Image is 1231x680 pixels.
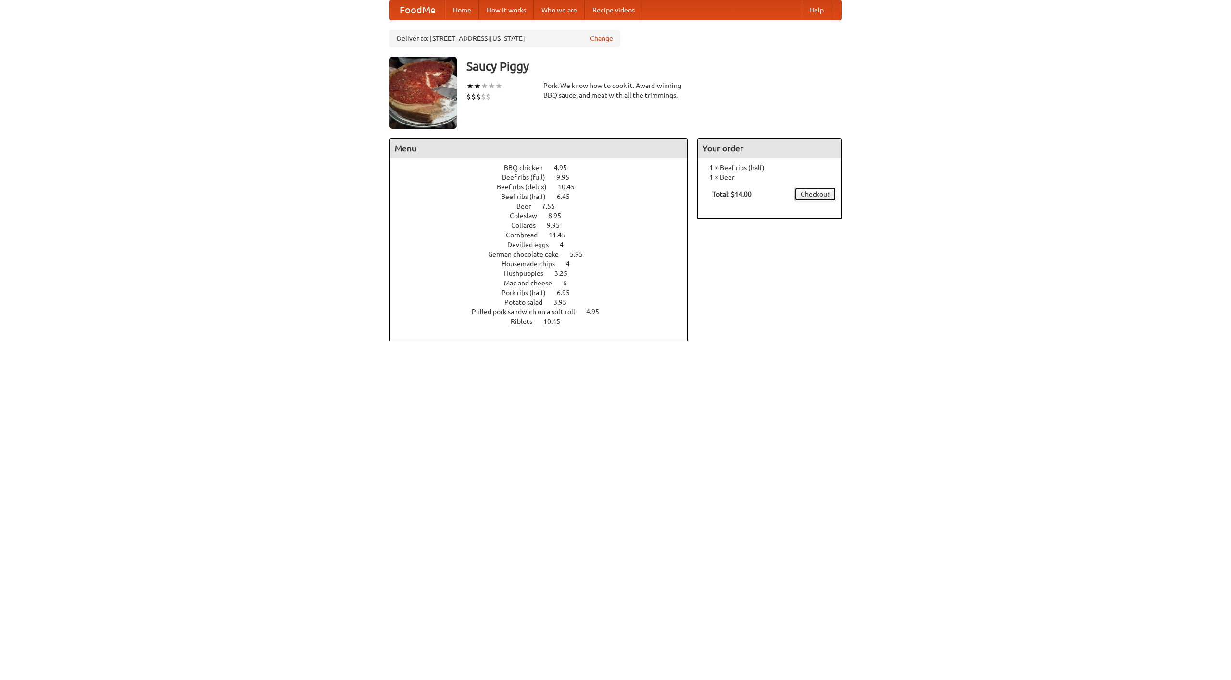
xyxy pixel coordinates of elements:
span: Coleslaw [510,212,547,220]
span: Potato salad [504,298,552,306]
li: $ [476,91,481,102]
h4: Menu [390,139,687,158]
a: How it works [479,0,534,20]
a: Change [590,34,613,43]
a: Coleslaw 8.95 [510,212,579,220]
a: Beef ribs (full) 9.95 [502,173,587,181]
span: 10.45 [543,318,570,325]
span: Beef ribs (full) [502,173,555,181]
span: 6 [563,279,577,287]
a: Devilled eggs 4 [507,241,581,248]
span: 4.95 [554,164,577,172]
span: Collards [511,222,545,229]
span: 4 [560,241,573,248]
span: Pork ribs (half) [502,289,555,297]
a: Pork ribs (half) 6.95 [502,289,588,297]
a: Beef ribs (half) 6.45 [501,193,588,200]
a: Cornbread 11.45 [506,231,583,239]
a: Who we are [534,0,585,20]
li: $ [471,91,476,102]
a: Housemade chips 4 [502,260,588,268]
span: Beer [516,202,540,210]
span: BBQ chicken [504,164,553,172]
img: angular.jpg [389,57,457,129]
span: Pulled pork sandwich on a soft roll [472,308,585,316]
a: German chocolate cake 5.95 [488,250,601,258]
a: FoodMe [390,0,445,20]
li: $ [486,91,490,102]
div: Deliver to: [STREET_ADDRESS][US_STATE] [389,30,620,47]
h3: Saucy Piggy [466,57,842,76]
li: 1 × Beer [703,173,836,182]
span: Beef ribs (delux) [497,183,556,191]
a: Collards 9.95 [511,222,578,229]
li: ★ [495,81,502,91]
span: Beef ribs (half) [501,193,555,200]
a: BBQ chicken 4.95 [504,164,585,172]
span: 8.95 [548,212,571,220]
span: 3.25 [554,270,577,277]
a: Help [802,0,831,20]
li: $ [466,91,471,102]
span: Devilled eggs [507,241,558,248]
span: 4.95 [586,308,609,316]
span: 11.45 [549,231,575,239]
li: 1 × Beef ribs (half) [703,163,836,173]
span: 6.95 [557,289,579,297]
a: Home [445,0,479,20]
a: Riblets 10.45 [511,318,578,325]
span: 3.95 [553,298,576,306]
span: German chocolate cake [488,250,568,258]
span: 9.95 [556,173,579,181]
a: Hushpuppies 3.25 [504,270,585,277]
b: Total: $14.00 [712,190,752,198]
li: ★ [474,81,481,91]
li: ★ [488,81,495,91]
span: 7.55 [542,202,565,210]
a: Recipe videos [585,0,642,20]
span: Hushpuppies [504,270,553,277]
span: Riblets [511,318,542,325]
a: Pulled pork sandwich on a soft roll 4.95 [472,308,617,316]
a: Mac and cheese 6 [504,279,585,287]
li: $ [481,91,486,102]
div: Pork. We know how to cook it. Award-winning BBQ sauce, and meat with all the trimmings. [543,81,688,100]
span: 5.95 [570,250,592,258]
span: Mac and cheese [504,279,562,287]
h4: Your order [698,139,841,158]
li: ★ [466,81,474,91]
span: 4 [566,260,579,268]
span: 10.45 [558,183,584,191]
a: Beef ribs (delux) 10.45 [497,183,592,191]
a: Checkout [794,187,836,201]
span: 9.95 [547,222,569,229]
li: ★ [481,81,488,91]
span: Housemade chips [502,260,565,268]
span: Cornbread [506,231,547,239]
a: Beer 7.55 [516,202,573,210]
a: Potato salad 3.95 [504,298,584,306]
span: 6.45 [557,193,579,200]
